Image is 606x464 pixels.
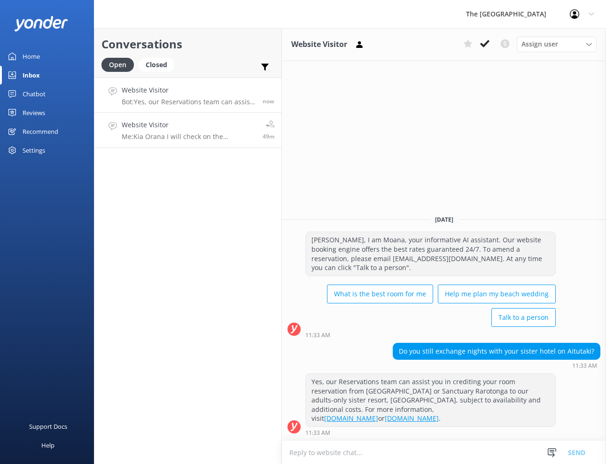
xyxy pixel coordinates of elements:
[521,39,558,49] span: Assign user
[491,308,556,327] button: Talk to a person
[263,132,274,140] span: Sep 22 2025 12:43pm (UTC -10:00) Pacific/Honolulu
[324,414,378,423] a: [DOMAIN_NAME]
[305,333,330,338] strong: 11:33 AM
[14,16,68,31] img: yonder-white-logo.png
[101,35,274,53] h2: Conversations
[122,85,256,95] h4: Website Visitor
[306,232,555,275] div: [PERSON_NAME], I am Moana, your informative AI assistant. Our website booking engine offers the b...
[122,120,256,130] h4: Website Visitor
[517,37,597,52] div: Assign User
[305,332,556,338] div: Sep 22 2025 01:33pm (UTC -10:00) Pacific/Honolulu
[23,103,45,122] div: Reviews
[41,436,54,455] div: Help
[306,374,555,426] div: Yes, our Reservations team can assist you in crediting your room reservation from [GEOGRAPHIC_DAT...
[291,39,347,51] h3: Website Visitor
[393,362,600,369] div: Sep 22 2025 01:33pm (UTC -10:00) Pacific/Honolulu
[101,58,134,72] div: Open
[29,417,67,436] div: Support Docs
[327,285,433,303] button: What is the best room for me
[23,85,46,103] div: Chatbot
[393,343,600,359] div: Do you still exchange nights with your sister hotel on Aitutaki?
[94,77,281,113] a: Website VisitorBot:Yes, our Reservations team can assist you in crediting your room reservation f...
[438,285,556,303] button: Help me plan my beach wedding
[139,59,179,70] a: Closed
[263,97,274,105] span: Sep 22 2025 01:33pm (UTC -10:00) Pacific/Honolulu
[305,429,556,436] div: Sep 22 2025 01:33pm (UTC -10:00) Pacific/Honolulu
[23,141,45,160] div: Settings
[23,122,58,141] div: Recommend
[23,47,40,66] div: Home
[429,216,459,224] span: [DATE]
[101,59,139,70] a: Open
[122,132,256,141] p: Me: Kia Orana I will check on the availability to upgrade and respond to you shortly
[385,414,439,423] a: [DOMAIN_NAME]
[305,430,330,436] strong: 11:33 AM
[139,58,174,72] div: Closed
[572,363,597,369] strong: 11:33 AM
[23,66,40,85] div: Inbox
[94,113,281,148] a: Website VisitorMe:Kia Orana I will check on the availability to upgrade and respond to you shortl...
[122,98,256,106] p: Bot: Yes, our Reservations team can assist you in crediting your room reservation from [GEOGRAPHI...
